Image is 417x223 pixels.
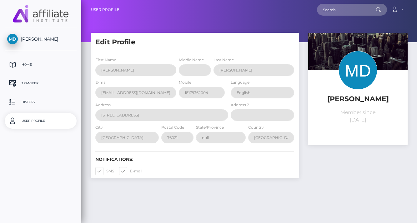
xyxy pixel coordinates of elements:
[214,57,234,63] label: Last Name
[196,125,224,130] label: State/Province
[179,80,191,85] label: Mobile
[91,3,119,16] a: User Profile
[95,80,108,85] label: E-mail
[119,167,142,175] label: E-mail
[5,76,77,91] a: Transfer
[7,79,74,88] p: Transfer
[161,125,184,130] label: Postal Code
[95,167,114,175] label: SMS
[231,80,249,85] label: Language
[95,57,116,63] label: First Name
[5,113,77,129] a: User Profile
[231,102,249,108] label: Address 2
[308,33,408,99] img: ...
[5,57,77,72] a: Home
[7,116,74,126] p: User Profile
[313,109,403,124] p: Member since [DATE]
[5,94,77,110] a: History
[13,5,68,22] img: MassPay
[95,125,103,130] label: City
[7,60,74,69] p: Home
[95,157,294,162] h6: Notifications:
[7,97,74,107] p: History
[313,94,403,104] h5: [PERSON_NAME]
[317,4,376,16] input: Search...
[95,37,294,47] h5: Edit Profile
[95,102,111,108] label: Address
[248,125,264,130] label: Country
[5,36,77,42] span: [PERSON_NAME]
[179,57,204,63] label: Middle Name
